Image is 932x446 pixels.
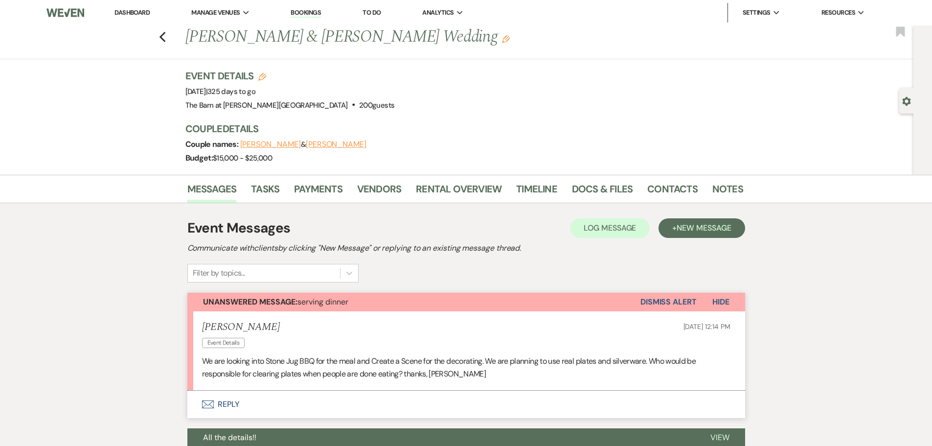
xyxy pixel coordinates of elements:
[46,2,84,23] img: Weven Logo
[359,100,394,110] span: 200 guests
[363,8,381,17] a: To Do
[640,293,697,311] button: Dismiss Alert
[697,293,745,311] button: Hide
[191,8,240,18] span: Manage Venues
[187,293,640,311] button: Unanswered Message:serving dinner
[240,141,301,148] button: [PERSON_NAME]
[683,322,730,331] span: [DATE] 12:14 PM
[185,69,395,83] h3: Event Details
[206,87,255,96] span: |
[251,181,279,203] a: Tasks
[207,87,255,96] span: 325 days to go
[202,338,245,348] span: Event Details
[902,96,911,105] button: Open lead details
[185,139,240,149] span: Couple names:
[677,223,731,233] span: New Message
[240,140,366,149] span: &
[202,355,730,380] p: We are looking into Stone Jug BBQ for the meal and Create a Scene for the decorating. We are plan...
[185,122,733,136] h3: Couple Details
[502,34,510,43] button: Edit
[203,432,256,443] span: All the details!!
[584,223,636,233] span: Log Message
[516,181,557,203] a: Timeline
[647,181,698,203] a: Contacts
[203,297,348,307] span: serving dinner
[743,8,771,18] span: Settings
[357,181,401,203] a: Vendors
[185,87,256,96] span: [DATE]
[416,181,501,203] a: Rental Overview
[187,242,745,254] h2: Communicate with clients by clicking "New Message" or replying to an existing message thread.
[185,100,348,110] span: The Barn at [PERSON_NAME][GEOGRAPHIC_DATA]
[185,153,213,163] span: Budget:
[202,321,280,333] h5: [PERSON_NAME]
[572,181,633,203] a: Docs & Files
[213,153,272,163] span: $15,000 - $25,000
[294,181,342,203] a: Payments
[306,141,366,148] button: [PERSON_NAME]
[821,8,855,18] span: Resources
[187,391,745,418] button: Reply
[185,25,624,49] h1: [PERSON_NAME] & [PERSON_NAME] Wedding
[710,432,729,443] span: View
[114,8,150,17] a: Dashboard
[187,181,237,203] a: Messages
[291,8,321,18] a: Bookings
[203,297,297,307] strong: Unanswered Message:
[570,218,650,238] button: Log Message
[422,8,454,18] span: Analytics
[187,218,291,238] h1: Event Messages
[659,218,745,238] button: +New Message
[193,267,245,279] div: Filter by topics...
[712,297,729,307] span: Hide
[712,181,743,203] a: Notes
